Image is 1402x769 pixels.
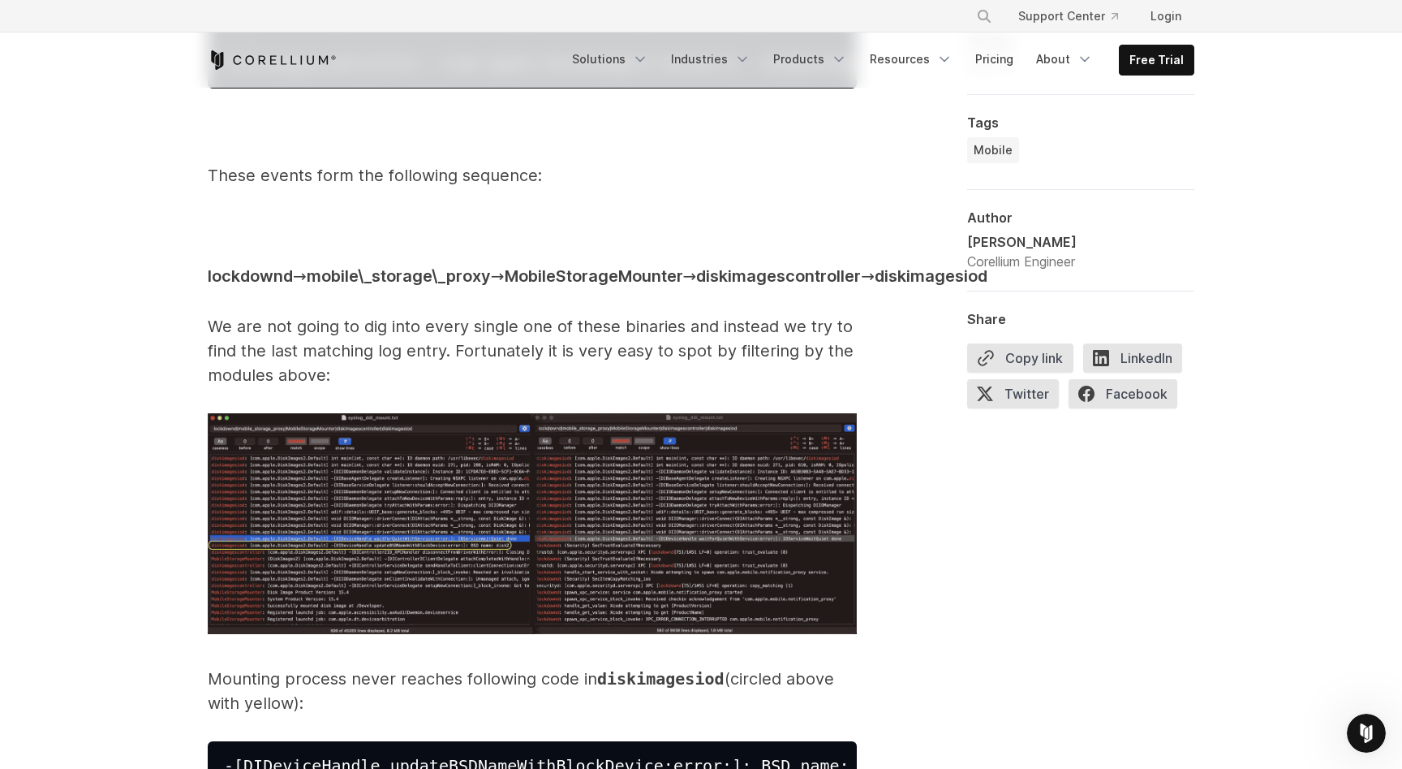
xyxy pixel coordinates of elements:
[1138,2,1194,31] a: Login
[208,667,857,715] p: Mounting process never reaches following code in (circled above with yellow):
[967,343,1073,373] button: Copy link
[1347,714,1386,753] iframe: Intercom live chat
[860,45,962,74] a: Resources
[967,137,1019,163] a: Mobile
[208,50,337,70] a: Corellium Home
[562,45,1194,76] div: Navigation Menu
[307,266,491,286] span: mobile\_storage\_proxy
[967,232,1077,252] div: [PERSON_NAME]
[967,311,1194,327] div: Share
[208,264,857,288] p: → → → →
[957,2,1194,31] div: Navigation Menu
[875,266,987,286] span: diskimagesiod
[967,379,1059,408] span: Twitter
[1005,2,1131,31] a: Support Center
[967,379,1069,415] a: Twitter
[562,45,658,74] a: Solutions
[1083,343,1182,373] span: LinkedIn
[1026,45,1103,74] a: About
[974,142,1013,158] span: Mobile
[967,210,1194,226] div: Author
[208,266,293,286] span: lockdownd
[696,266,861,286] span: diskimagescontroller
[967,114,1194,131] div: Tags
[505,266,683,286] span: MobileStorageMounter
[597,669,725,689] span: diskimagesiod
[208,413,857,633] img: syslog_match
[967,252,1077,271] div: Corellium Engineer
[1120,45,1193,75] a: Free Trial
[763,45,857,74] a: Products
[208,314,857,387] p: We are not going to dig into every single one of these binaries and instead we try to find the la...
[970,2,999,31] button: Search
[1069,379,1187,415] a: Facebook
[965,45,1023,74] a: Pricing
[661,45,760,74] a: Industries
[1069,379,1177,408] span: Facebook
[208,163,857,188] p: These events form the following sequence:
[1083,343,1192,379] a: LinkedIn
